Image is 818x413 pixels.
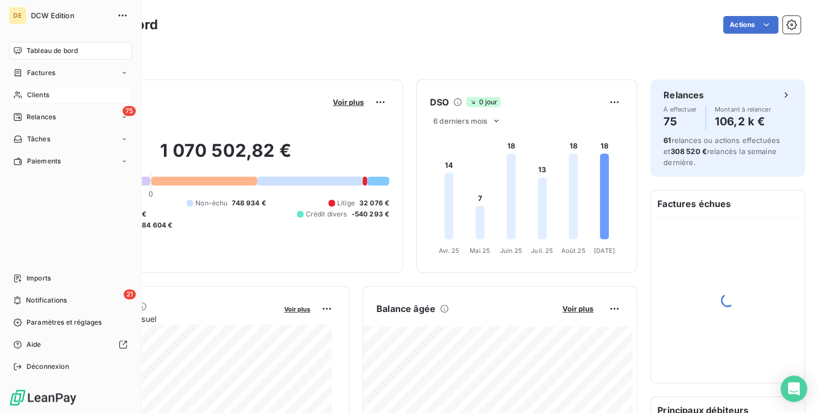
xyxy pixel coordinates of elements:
button: Voir plus [559,304,597,314]
span: Aide [26,340,41,350]
h6: Balance âgée [376,302,435,315]
span: 0 [148,189,153,198]
span: Voir plus [562,304,593,313]
span: Clients [27,90,49,100]
h4: 75 [663,113,697,130]
span: Montant à relancer [715,106,771,113]
button: Voir plus [281,304,314,314]
tspan: Avr. 25 [439,247,459,255]
span: Factures [27,68,55,78]
tspan: Juil. 25 [531,247,553,255]
span: Imports [26,273,51,283]
span: -540 293 € [352,209,390,219]
span: 0 jour [466,97,501,107]
h6: DSO [430,96,449,109]
span: Paiements [27,156,61,166]
h6: Relances [663,88,704,102]
h4: 106,2 k € [715,113,771,130]
span: 75 [123,106,136,116]
span: Non-échu [195,198,227,208]
span: DCW Edition [31,11,110,20]
span: Paramètres et réglages [26,317,102,327]
tspan: Août 25 [561,247,585,255]
span: Tableau de bord [26,46,78,56]
span: 61 [663,136,671,145]
span: Voir plus [333,98,364,107]
span: 32 076 € [359,198,389,208]
span: À effectuer [663,106,697,113]
a: Aide [9,336,132,353]
span: Litige [337,198,355,208]
span: Crédit divers [306,209,347,219]
div: Open Intercom Messenger [780,375,807,402]
span: Relances [26,112,56,122]
span: -84 604 € [139,220,172,230]
div: DE [9,7,26,24]
span: 6 derniers mois [433,117,487,125]
span: 748 934 € [232,198,265,208]
span: Déconnexion [26,362,69,372]
span: relances ou actions effectuées et relancés la semaine dernière. [663,136,780,167]
span: Voir plus [284,305,310,313]
h6: Factures échues [651,190,804,217]
span: 308 520 € [670,147,707,156]
button: Voir plus [330,97,367,107]
h2: 1 070 502,82 € [62,140,389,173]
tspan: [DATE] [594,247,615,255]
button: Actions [723,16,778,34]
span: Tâches [27,134,50,144]
tspan: Mai 25 [470,247,490,255]
span: Chiffre d'affaires mensuel [62,313,277,325]
span: Notifications [26,295,67,305]
span: 21 [124,289,136,299]
tspan: Juin 25 [500,247,522,255]
img: Logo LeanPay [9,389,77,406]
